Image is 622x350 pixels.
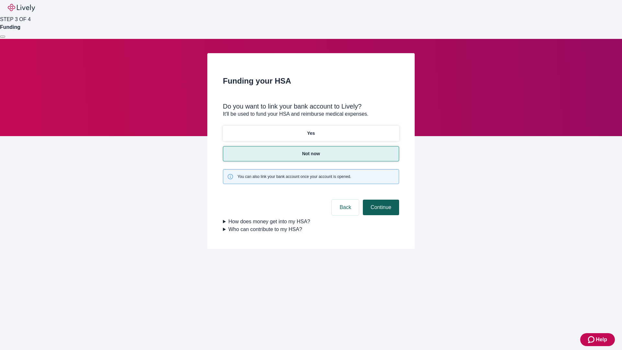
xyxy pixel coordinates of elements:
p: It'll be used to fund your HSA and reimburse medical expenses. [223,110,399,118]
svg: Zendesk support icon [588,336,596,344]
summary: How does money get into my HSA? [223,218,399,226]
button: Zendesk support iconHelp [580,333,615,346]
span: Help [596,336,607,344]
p: Yes [307,130,315,137]
h2: Funding your HSA [223,75,399,87]
button: Back [332,200,359,215]
button: Yes [223,126,399,141]
div: Do you want to link your bank account to Lively? [223,102,399,110]
img: Lively [8,4,35,12]
button: Continue [363,200,399,215]
summary: Who can contribute to my HSA? [223,226,399,233]
p: Not now [302,150,320,157]
span: You can also link your bank account once your account is opened. [237,174,351,180]
button: Not now [223,146,399,161]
